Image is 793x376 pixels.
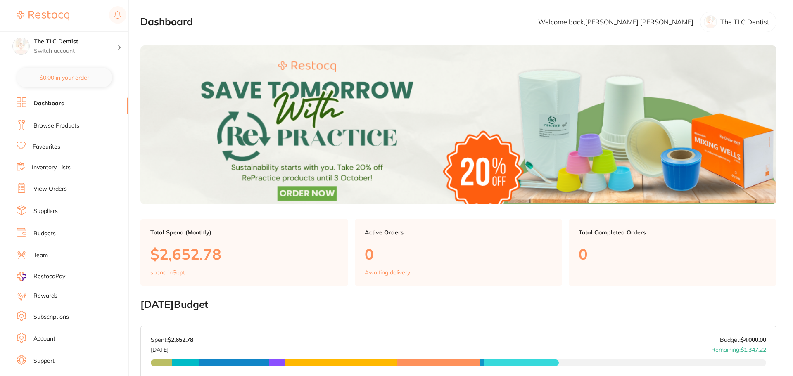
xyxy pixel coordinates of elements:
[33,272,65,281] span: RestocqPay
[365,269,410,276] p: Awaiting delivery
[140,16,193,28] h2: Dashboard
[33,99,65,108] a: Dashboard
[33,122,79,130] a: Browse Products
[168,336,193,343] strong: $2,652.78
[569,219,776,286] a: Total Completed Orders0
[33,185,67,193] a: View Orders
[150,269,185,276] p: spend in Sept
[365,246,553,262] p: 0
[34,38,117,46] h4: The TLC Dentist
[33,229,56,238] a: Budgets
[579,246,767,262] p: 0
[33,251,48,260] a: Team
[140,299,776,310] h2: [DATE] Budget
[150,246,338,262] p: $2,652.78
[720,18,769,26] p: The TLC Dentist
[741,346,766,353] strong: $1,347.22
[140,219,348,286] a: Total Spend (Monthly)$2,652.78spend inSept
[151,343,193,353] p: [DATE]
[13,38,29,54] img: The TLC Dentist
[711,343,766,353] p: Remaining:
[151,336,193,343] p: Spent:
[17,68,112,87] button: $0.00 in your order
[33,292,57,300] a: Rewards
[140,45,776,204] img: Dashboard
[150,229,338,236] p: Total Spend (Monthly)
[579,229,767,236] p: Total Completed Orders
[17,11,69,21] img: Restocq Logo
[741,336,766,343] strong: $4,000.00
[33,335,55,343] a: Account
[34,47,117,55] p: Switch account
[33,207,58,215] a: Suppliers
[720,336,766,343] p: Budget:
[33,357,55,365] a: Support
[17,272,26,281] img: RestocqPay
[33,313,69,321] a: Subscriptions
[17,272,65,281] a: RestocqPay
[365,229,553,236] p: Active Orders
[17,6,69,25] a: Restocq Logo
[538,18,693,26] p: Welcome back, [PERSON_NAME] [PERSON_NAME]
[355,219,563,286] a: Active Orders0Awaiting delivery
[33,143,60,151] a: Favourites
[32,163,71,172] a: Inventory Lists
